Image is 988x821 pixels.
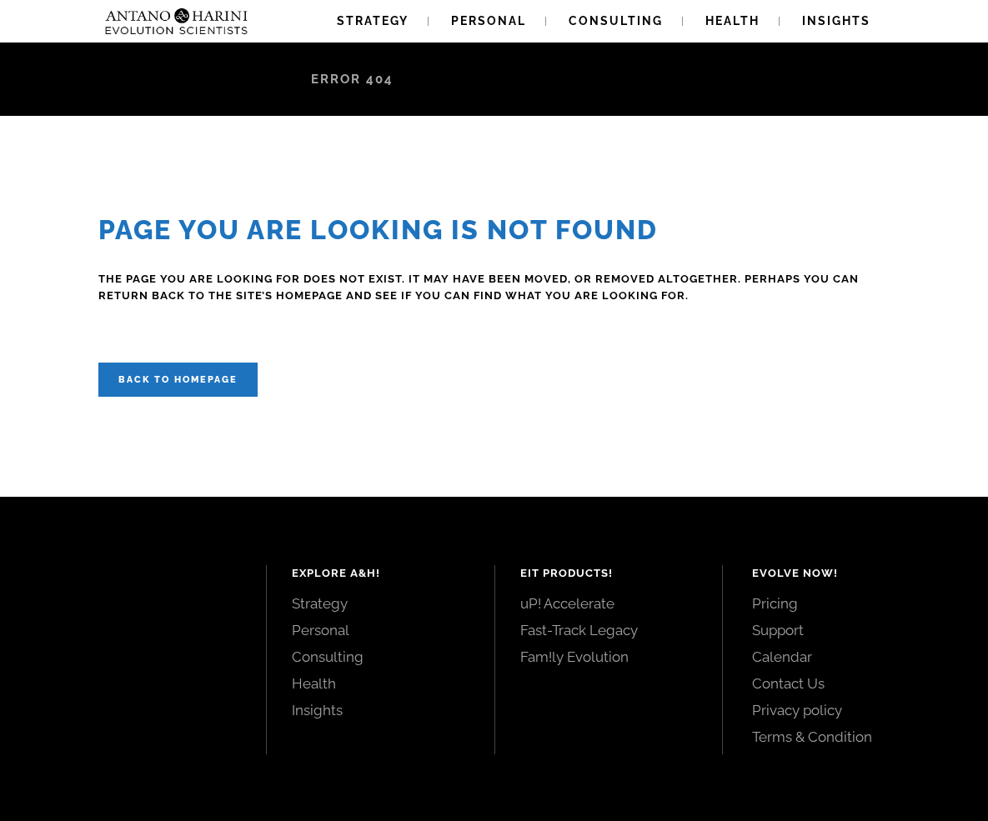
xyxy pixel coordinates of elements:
h2: Page you are looking is Not Found [98,214,890,246]
a: Support [752,621,950,639]
a: Insights [292,701,469,719]
a: Back to homepage [98,363,258,397]
a: Terms & Condition [752,728,950,746]
a: Fast-Track Legacy [520,621,698,639]
span: Personal [451,14,526,28]
a: Fam!ly Evolution [520,648,698,666]
a: Privacy policy [752,701,950,719]
a: Consulting [292,648,469,666]
a: Antano & [PERSON_NAME] [98,72,301,87]
a: Calendar [752,648,950,666]
h4: Explore A&H! [292,565,469,582]
span: / [301,72,311,87]
span: Insights [802,14,870,28]
a: Strategy [292,594,469,613]
a: uP! Accelerate [520,594,698,613]
span: Error 404 [311,72,394,87]
span: Consulting [569,14,663,28]
a: Pricing [752,594,950,613]
span: Strategy [337,14,409,28]
h4: EIT Products! [520,565,698,582]
h4: The page you are looking for does not exist. It may have been moved, or removed altogether. Perha... [98,271,890,304]
a: Personal [292,621,469,639]
span: Health [705,14,760,28]
h4: Evolve Now! [752,565,950,582]
a: Health [292,674,469,693]
a: Contact Us [752,674,950,693]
